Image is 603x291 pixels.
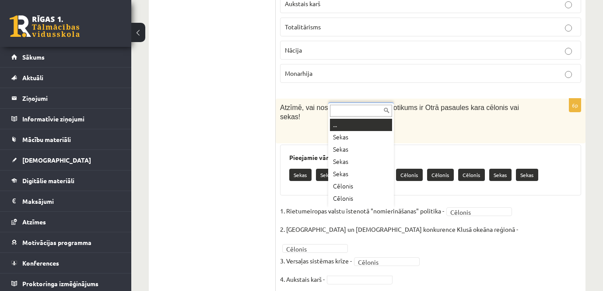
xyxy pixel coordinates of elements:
div: Sekas [330,168,392,180]
div: Sekas [330,143,392,156]
div: Sekas [330,156,392,168]
div: Cēlonis [330,180,392,192]
div: Cēlonis [330,192,392,205]
div: Sekas [330,131,392,143]
div: ... [330,119,392,131]
div: Cēlonis [330,205,392,217]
